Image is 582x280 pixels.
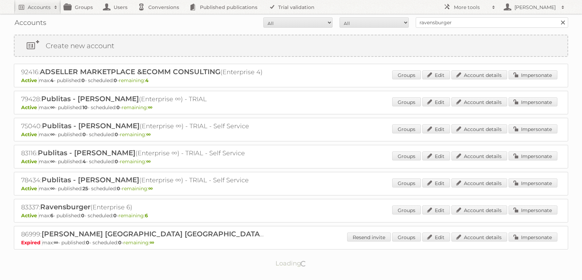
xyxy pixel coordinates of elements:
a: Account details [451,151,507,160]
h2: Accounts [28,4,51,11]
span: [PERSON_NAME] [GEOGRAPHIC_DATA] [GEOGRAPHIC_DATA] [42,230,264,238]
span: Active [21,131,39,138]
strong: 0 [86,239,89,246]
span: ADSELLER MARKETPLACE &ECOMM CONSULTING [40,68,220,76]
span: remaining: [120,158,151,165]
strong: 0 [114,77,117,84]
a: Impersonate [509,70,557,79]
h2: 83116: (Enterprise ∞) - TRIAL - Self Service [21,149,264,158]
p: Loading [254,256,329,270]
span: Expired [21,239,42,246]
span: remaining: [120,131,151,138]
p: max: - published: - scheduled: - [21,239,561,246]
h2: 86999: (Bronze ∞) - TRIAL - Self Service [21,230,264,239]
p: max: - published: - scheduled: - [21,104,561,111]
a: Account details [451,124,507,133]
h2: 92416: (Enterprise 4) [21,68,264,77]
span: remaining: [118,212,148,219]
span: Active [21,77,39,84]
a: Groups [392,124,421,133]
strong: ∞ [54,239,58,246]
strong: 4 [82,158,86,165]
strong: 6 [145,212,148,219]
a: Groups [392,178,421,187]
h2: [PERSON_NAME] [513,4,558,11]
strong: ∞ [50,158,55,165]
strong: 0 [113,212,117,219]
span: remaining: [123,239,154,246]
a: Impersonate [509,151,557,160]
a: Impersonate [509,124,557,133]
span: Active [21,104,39,111]
p: max: - published: - scheduled: - [21,158,561,165]
a: Account details [451,70,507,79]
a: Account details [451,233,507,242]
a: Groups [392,70,421,79]
a: Resend invite [347,233,391,242]
p: max: - published: - scheduled: - [21,212,561,219]
strong: ∞ [148,104,152,111]
strong: 0 [116,104,120,111]
a: Edit [422,151,450,160]
a: Impersonate [509,233,557,242]
strong: 25 [82,185,88,192]
a: Groups [392,97,421,106]
span: Ravensburger [40,203,90,211]
p: max: - published: - scheduled: - [21,131,561,138]
a: Impersonate [509,178,557,187]
strong: 4 [145,77,149,84]
a: Groups [392,233,421,242]
strong: ∞ [50,104,55,111]
span: remaining: [119,77,149,84]
h2: 78434: (Enterprise ∞) - TRIAL - Self Service [21,176,264,185]
strong: 10 [82,104,88,111]
strong: ∞ [148,185,153,192]
span: Active [21,185,39,192]
a: Edit [422,233,450,242]
strong: ∞ [50,185,55,192]
strong: ∞ [146,158,151,165]
a: Create new account [15,35,567,56]
strong: ∞ [150,239,154,246]
strong: 0 [117,185,120,192]
span: Publitas - [PERSON_NAME] [42,176,139,184]
strong: 0 [82,131,86,138]
strong: 0 [115,158,118,165]
a: Impersonate [509,97,557,106]
a: Account details [451,178,507,187]
a: Impersonate [509,205,557,215]
span: Active [21,212,39,219]
a: Edit [422,70,450,79]
strong: 6 [50,212,53,219]
strong: 4 [50,77,54,84]
h2: 75040: (Enterprise ∞) - TRIAL - Self Service [21,122,264,131]
strong: ∞ [50,131,55,138]
a: Groups [392,205,421,215]
span: Publitas - [PERSON_NAME] [41,95,139,103]
strong: 0 [81,77,85,84]
span: Active [21,158,39,165]
strong: ∞ [146,131,151,138]
a: Account details [451,97,507,106]
strong: 0 [81,212,85,219]
a: Account details [451,205,507,215]
span: remaining: [122,185,153,192]
span: Publitas - [PERSON_NAME] [42,122,140,130]
a: Edit [422,124,450,133]
h2: More tools [454,4,488,11]
strong: 0 [115,131,118,138]
strong: 0 [118,239,122,246]
p: max: - published: - scheduled: - [21,77,561,84]
a: Groups [392,151,421,160]
a: Edit [422,97,450,106]
a: Edit [422,205,450,215]
h2: 83337: (Enterprise 6) [21,203,264,212]
span: remaining: [122,104,152,111]
h2: 79428: (Enterprise ∞) - TRIAL [21,95,264,104]
span: Publitas - [PERSON_NAME] [38,149,135,157]
p: max: - published: - scheduled: - [21,185,561,192]
a: Edit [422,178,450,187]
